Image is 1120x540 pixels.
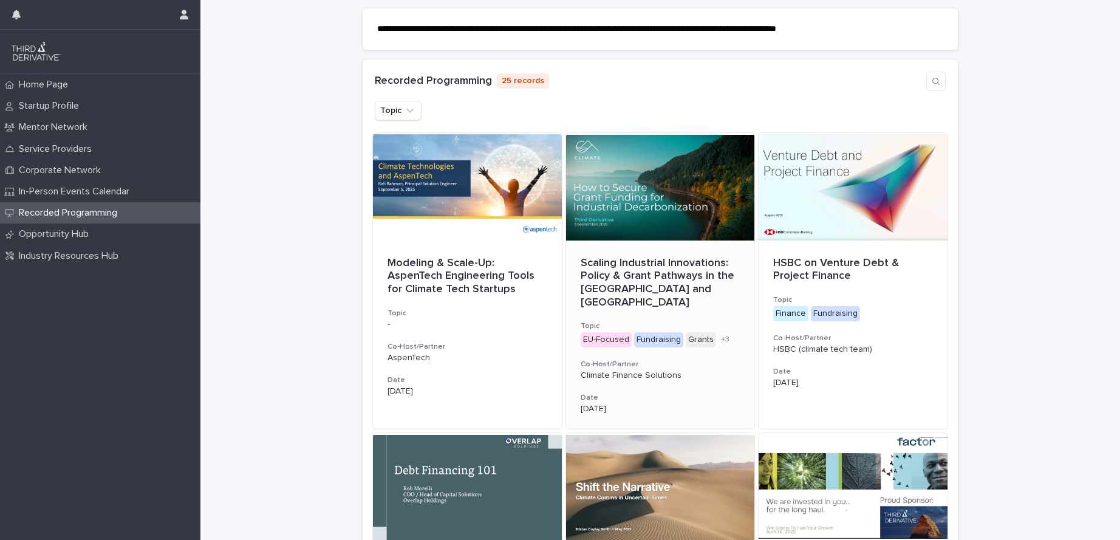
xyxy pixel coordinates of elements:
[773,333,933,343] h3: Co-Host/Partner
[388,386,547,397] p: [DATE]
[581,332,632,347] div: EU-Focused
[375,101,422,120] button: Topic
[497,73,549,89] p: 25 records
[581,371,740,381] p: Climate Finance Solutions
[811,306,860,321] div: Fundraising
[565,132,756,429] a: Scaling Industrial Innovations: Policy & Grant Pathways in the [GEOGRAPHIC_DATA] and [GEOGRAPHIC_...
[388,342,547,352] h3: Co-Host/Partner
[581,321,740,331] h3: Topic
[686,332,716,347] div: Grants
[14,165,111,176] p: Corporate Network
[773,295,933,305] h3: Topic
[721,336,729,343] span: + 3
[581,393,740,403] h3: Date
[773,257,933,283] p: HSBC on Venture Debt & Project Finance
[372,132,562,429] a: Modeling & Scale-Up: AspenTech Engineering Tools for Climate Tech StartupsTopic-Co-Host/PartnerAs...
[758,132,948,429] a: HSBC on Venture Debt & Project FinanceTopicFinanceFundraisingCo-Host/PartnerHSBC (climate tech te...
[14,228,98,240] p: Opportunity Hub
[581,257,740,309] p: Scaling Industrial Innovations: Policy & Grant Pathways in the [GEOGRAPHIC_DATA] and [GEOGRAPHIC_...
[14,207,127,219] p: Recorded Programming
[14,121,97,133] p: Mentor Network
[388,320,547,330] p: -
[10,39,63,64] img: q0dI35fxT46jIlCv2fcp
[388,257,547,296] p: Modeling & Scale-Up: AspenTech Engineering Tools for Climate Tech Startups
[773,378,933,388] p: [DATE]
[14,79,78,91] p: Home Page
[581,360,740,369] h3: Co-Host/Partner
[581,404,740,414] p: [DATE]
[14,186,139,197] p: In-Person Events Calendar
[14,250,128,262] p: Industry Resources Hub
[375,75,492,88] h1: Recorded Programming
[773,306,808,321] div: Finance
[773,344,933,355] p: HSBC (climate tech team)
[773,367,933,377] h3: Date
[14,143,101,155] p: Service Providers
[388,309,547,318] h3: Topic
[14,100,89,112] p: Startup Profile
[388,353,547,363] p: AspenTech
[634,332,683,347] div: Fundraising
[388,375,547,385] h3: Date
